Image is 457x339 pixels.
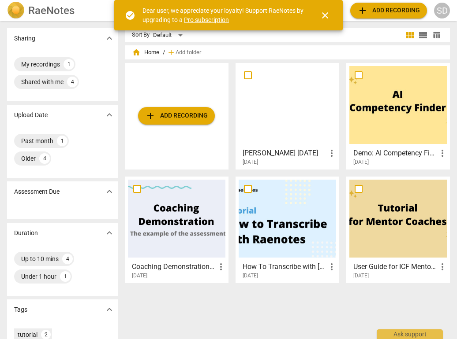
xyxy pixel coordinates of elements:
button: List view [416,29,430,42]
div: Sort By [132,32,150,38]
span: Add folder [176,49,201,56]
div: 1 [64,59,74,70]
div: tutorial [18,330,37,339]
div: Dear user, we appreciate your loyalty! Support RaeNotes by upgrading to a [142,6,304,24]
span: [DATE] [243,272,258,280]
a: User Guide for ICF Mentor Coaches[DATE] [349,180,447,279]
span: add [167,48,176,57]
span: expand_more [104,304,115,315]
span: close [320,10,330,21]
div: 1 [57,136,67,146]
span: add [145,111,156,121]
button: Upload [350,3,427,18]
h3: Coaching Demonstration (Example) [132,262,216,272]
div: My recordings [21,60,60,69]
h3: Demo: AI Competency Finder [353,148,437,158]
span: check_circle [125,10,135,21]
span: more_vert [437,148,448,158]
span: home [132,48,141,57]
img: Logo [7,2,25,19]
a: LogoRaeNotes [7,2,116,19]
button: Close [315,5,336,26]
h2: RaeNotes [28,4,75,17]
span: [DATE] [353,158,369,166]
button: Show more [103,185,116,198]
span: more_vert [326,148,337,158]
p: Duration [14,228,38,238]
h3: Lottie 8th Aug 2025 [243,148,326,158]
div: 4 [62,254,73,264]
a: [PERSON_NAME] [DATE][DATE] [239,66,336,166]
p: Sharing [14,34,35,43]
span: more_vert [216,262,226,272]
span: [DATE] [243,158,258,166]
div: Older [21,154,36,163]
span: expand_more [104,33,115,44]
div: Ask support [377,329,443,339]
div: Shared with me [21,77,64,86]
p: Assessment Due [14,187,60,196]
div: 4 [67,77,78,87]
div: Under 1 hour [21,272,56,281]
span: / [163,49,165,56]
p: Tags [14,305,27,314]
a: How To Transcribe with [PERSON_NAME][DATE] [239,180,336,279]
span: Home [132,48,159,57]
span: expand_more [104,110,115,120]
div: Default [153,28,186,42]
button: Upload [138,107,215,125]
a: Demo: AI Competency Finder[DATE] [349,66,447,166]
span: Add recording [357,5,420,16]
button: Show more [103,32,116,45]
span: [DATE] [353,272,369,280]
button: Table view [430,29,443,42]
h3: User Guide for ICF Mentor Coaches [353,262,437,272]
p: Upload Date [14,111,48,120]
span: more_vert [326,262,337,272]
div: Past month [21,136,53,145]
div: 4 [39,153,50,164]
button: Show more [103,226,116,240]
a: Coaching Demonstration (Example)[DATE] [128,180,225,279]
span: expand_more [104,186,115,197]
button: Show more [103,303,116,316]
button: SD [434,3,450,18]
span: view_list [418,30,428,41]
span: table_chart [432,31,441,39]
div: 1 [60,271,71,282]
span: add [357,5,368,16]
button: Tile view [403,29,416,42]
span: view_module [405,30,415,41]
span: Add recording [145,111,208,121]
span: expand_more [104,228,115,238]
button: Show more [103,108,116,122]
span: [DATE] [132,272,147,280]
a: Pro subscription [184,16,229,23]
span: more_vert [437,262,448,272]
h3: How To Transcribe with RaeNotes [243,262,326,272]
div: Up to 10 mins [21,254,59,263]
